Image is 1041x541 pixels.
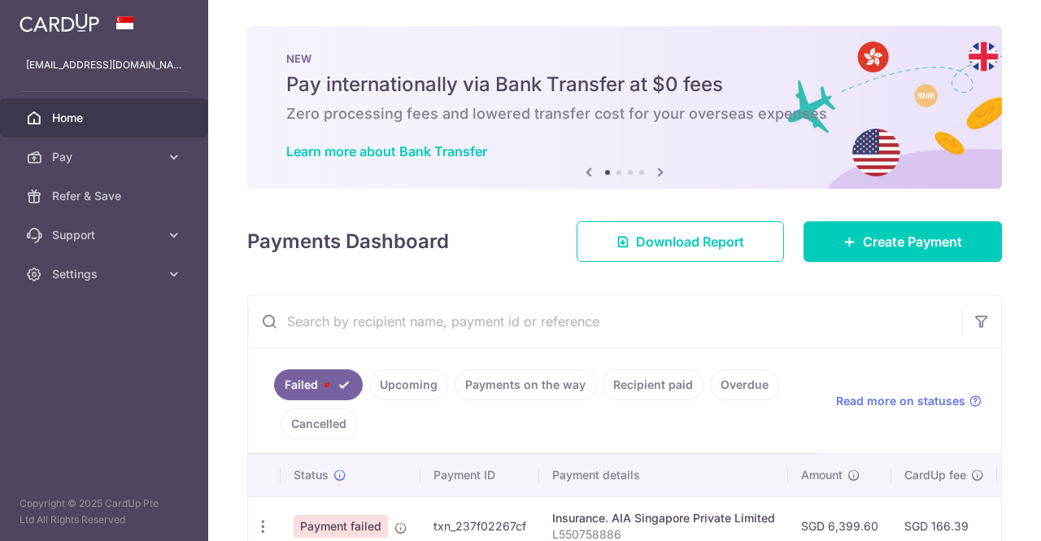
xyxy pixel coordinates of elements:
[286,52,963,65] p: NEW
[286,143,487,159] a: Learn more about Bank Transfer
[636,232,744,251] span: Download Report
[286,104,963,124] h6: Zero processing fees and lowered transfer cost for your overseas expenses
[247,26,1002,189] img: Bank transfer banner
[836,393,965,409] span: Read more on statuses
[248,295,962,347] input: Search by recipient name, payment id or reference
[420,454,539,496] th: Payment ID
[603,369,703,400] a: Recipient paid
[455,369,596,400] a: Payments on the way
[552,510,775,526] div: Insurance. AIA Singapore Private Limited
[247,227,449,256] h4: Payments Dashboard
[801,467,843,483] span: Amount
[26,57,182,73] p: [EMAIL_ADDRESS][DOMAIN_NAME]
[539,454,788,496] th: Payment details
[904,467,966,483] span: CardUp fee
[52,110,159,126] span: Home
[369,369,448,400] a: Upcoming
[52,188,159,204] span: Refer & Save
[294,515,388,538] span: Payment failed
[52,266,159,282] span: Settings
[52,149,159,165] span: Pay
[577,221,784,262] a: Download Report
[52,227,159,243] span: Support
[863,232,962,251] span: Create Payment
[804,221,1002,262] a: Create Payment
[286,72,963,98] h5: Pay internationally via Bank Transfer at $0 fees
[836,393,982,409] a: Read more on statuses
[20,13,99,33] img: CardUp
[281,408,357,439] a: Cancelled
[710,369,779,400] a: Overdue
[274,369,363,400] a: Failed
[294,467,329,483] span: Status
